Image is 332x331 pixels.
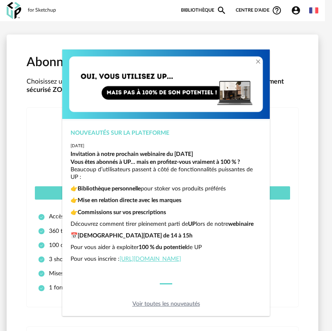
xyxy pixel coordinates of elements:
strong: 100 % du potentiel [139,245,186,250]
p: 👉 [71,209,261,216]
img: Copie%20de%20Orange%20Yellow%20Gradient%20Minimal%20Coming%20Soon%20Email%20Header%20(1)%20(1).png [62,49,270,119]
div: [DATE] [71,143,261,149]
strong: [DEMOGRAPHIC_DATA][DATE] de 14 à 15h [78,233,193,239]
p: Pour vous aider à exploiter de UP [71,244,261,251]
p: 👉 pour stoker vos produits préférés [71,185,261,193]
strong: Bibliothèque personnelle [78,186,141,192]
strong: UP [188,221,196,227]
p: Pour vous inscrire : [71,255,261,263]
a: Voir toutes les nouveautés [132,301,200,307]
strong: webinaire [228,221,254,227]
div: Nouveautés sur la plateforme [71,129,261,137]
p: 📅 [71,232,261,240]
p: Beaucoup d’utilisateurs passent à côté de fonctionnalités puissantes de UP : [71,158,261,181]
div: dialog [62,49,270,316]
strong: Vous êtes abonnés à UP… mais en profitez-vous vraiment à 100 % ? [71,159,240,165]
strong: Mise en relation directe avec les marques [78,198,181,203]
a: [URL][DOMAIN_NAME] [120,256,181,262]
p: Découvrez comment tirer pleinement parti de lors de notre [71,220,261,228]
div: Invitation à notre prochain webinaire du [DATE] [71,151,261,158]
p: 👉 [71,197,261,204]
button: Close [255,58,261,67]
strong: Commissions sur vos prescriptions [78,210,166,215]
